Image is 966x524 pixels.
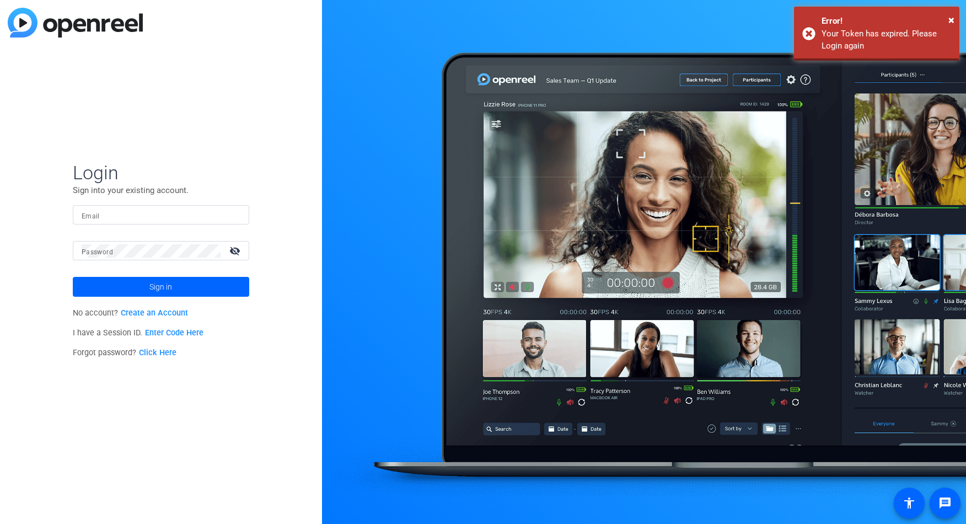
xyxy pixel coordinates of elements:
[73,277,249,297] button: Sign in
[139,348,176,357] a: Click Here
[149,273,172,301] span: Sign in
[903,496,916,510] mat-icon: accessibility
[822,15,951,28] div: Error!
[73,184,249,196] p: Sign into your existing account.
[73,308,188,318] span: No account?
[73,348,176,357] span: Forgot password?
[73,328,203,338] span: I have a Session ID.
[822,28,951,52] div: Your Token has expired. Please Login again
[121,308,188,318] a: Create an Account
[948,12,954,28] button: Close
[938,496,952,510] mat-icon: message
[82,248,113,256] mat-label: Password
[948,13,954,26] span: ×
[82,208,240,222] input: Enter Email Address
[8,8,143,38] img: blue-gradient.svg
[145,328,203,338] a: Enter Code Here
[223,243,249,259] mat-icon: visibility_off
[73,161,249,184] span: Login
[82,212,100,220] mat-label: Email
